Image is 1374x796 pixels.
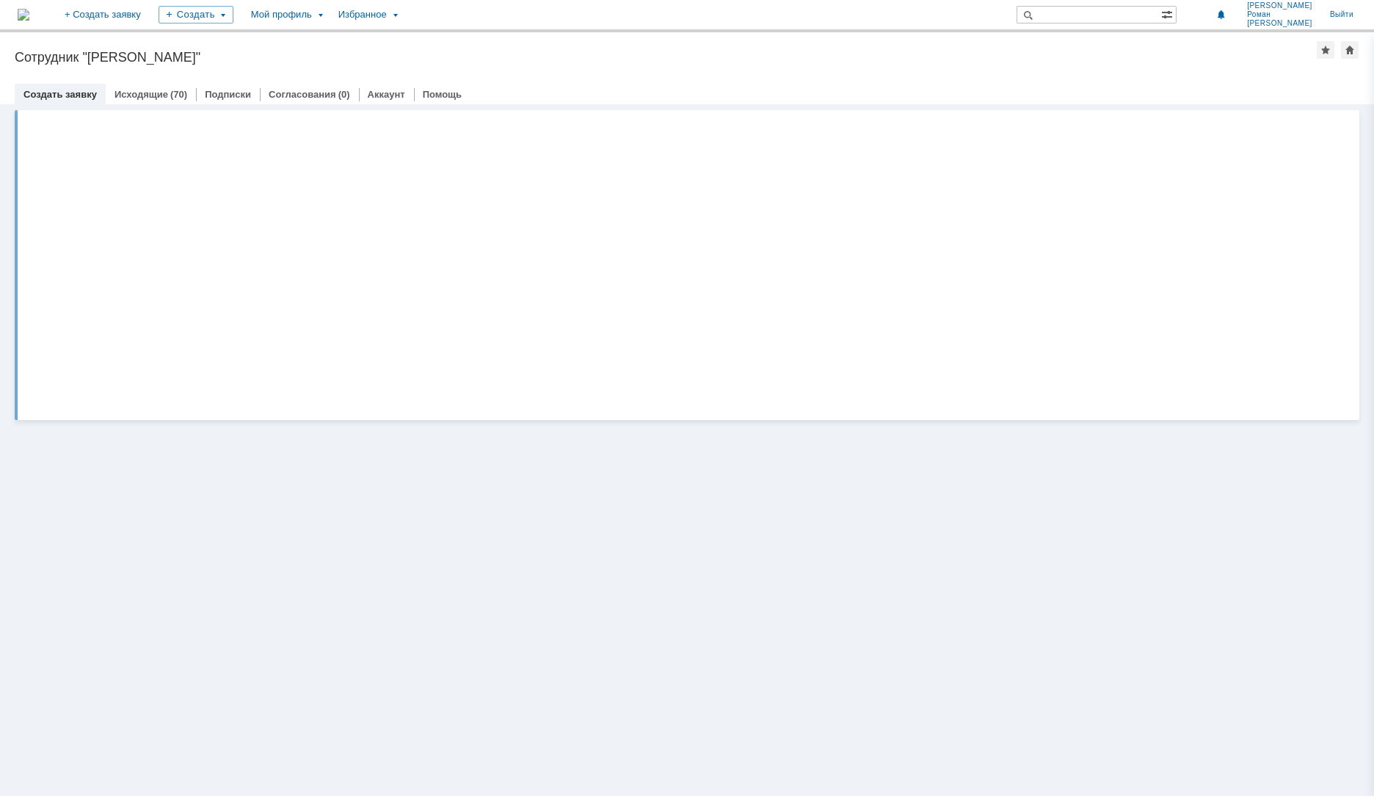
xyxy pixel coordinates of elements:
[1247,1,1312,10] span: [PERSON_NAME]
[159,6,233,23] div: Создать
[205,89,251,100] a: Подписки
[1161,7,1176,21] span: Расширенный поиск
[423,89,462,100] a: Помощь
[114,89,168,100] a: Исходящие
[1247,10,1312,19] span: Роман
[15,50,1317,65] div: Сотрудник "[PERSON_NAME]"
[23,89,97,100] a: Создать заявку
[1317,41,1334,59] div: Добавить в избранное
[368,89,405,100] a: Аккаунт
[1341,41,1359,59] div: Сделать домашней страницей
[170,89,187,100] div: (70)
[18,9,29,21] img: logo
[338,89,350,100] div: (0)
[18,9,29,21] a: Перейти на домашнюю страницу
[269,89,336,100] a: Согласования
[1247,19,1312,28] span: [PERSON_NAME]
